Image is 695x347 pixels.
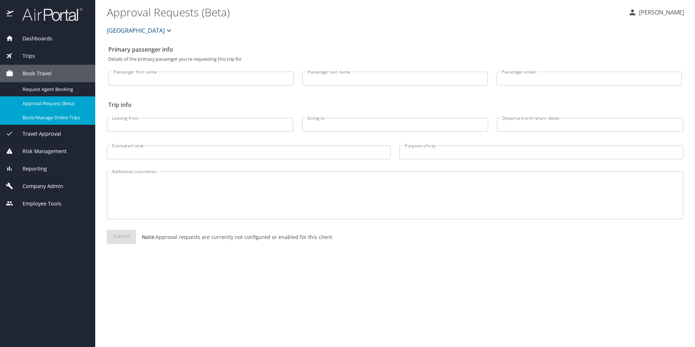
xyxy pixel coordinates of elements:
[637,8,684,17] p: [PERSON_NAME]
[142,234,156,240] strong: Note:
[107,25,165,36] span: [GEOGRAPHIC_DATA]
[625,6,687,19] button: [PERSON_NAME]
[13,52,35,60] span: Trips
[108,57,682,61] p: Details of the primary passenger you're requesting this trip for
[13,147,67,155] span: Risk Management
[13,69,52,77] span: Book Travel
[14,7,83,21] img: airportal-logo.png
[136,233,332,241] p: Approval requests are currently not configured or enabled for this client
[108,99,682,111] h2: Trip info
[13,182,63,190] span: Company Admin
[23,114,87,121] span: Book/Manage Online Trips
[108,44,682,55] h2: Primary passenger info
[107,1,622,23] h1: Approval Requests (Beta)
[13,200,61,208] span: Employee Tools
[104,23,176,38] button: [GEOGRAPHIC_DATA]
[7,7,14,21] img: icon-airportal.png
[23,100,87,107] span: Approval Request (Beta)
[13,130,61,138] span: Travel Approval
[13,35,52,43] span: Dashboards
[23,86,87,93] span: Request Agent Booking
[13,165,47,173] span: Reporting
